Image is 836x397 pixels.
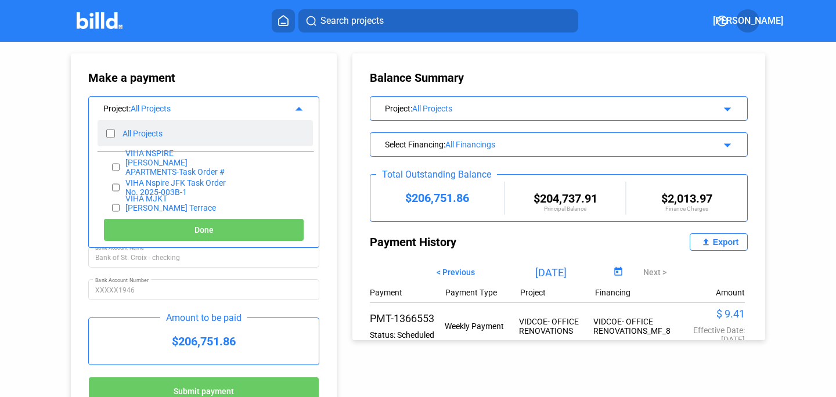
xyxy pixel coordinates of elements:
[194,226,214,235] span: Done
[129,104,131,113] span: :
[370,233,558,251] div: Payment History
[593,317,671,335] div: VIDCOE- OFFICE RENOVATIONS_MF_8
[290,100,304,114] mat-icon: arrow_drop_up
[77,12,122,29] img: Billd Company Logo
[376,169,497,180] div: Total Outstanding Balance
[412,104,698,113] div: All Projects
[385,138,698,149] div: Select Financing
[719,100,733,114] mat-icon: arrow_drop_down
[671,308,745,320] div: $ 9.41
[103,102,284,113] div: Project
[611,265,626,280] button: Open calendar
[445,322,519,331] div: Weekly Payment
[370,71,748,85] div: Balance Summary
[671,326,745,344] div: Effective Date: [DATE]
[125,149,229,186] div: VIHA NSPIRE [PERSON_NAME] APARTMENTS-Task Order # 2025-003B-2
[595,288,670,297] div: Financing
[626,192,747,205] div: $2,013.97
[103,218,304,241] button: Done
[690,233,748,251] button: Export
[505,192,626,205] div: $204,737.91
[125,194,229,222] div: VIHA MJKT [PERSON_NAME] Terrace Bldg 17/19/22
[643,268,666,277] span: Next >
[370,288,445,297] div: Payment
[719,136,733,150] mat-icon: arrow_drop_down
[437,268,475,277] span: < Previous
[736,9,759,33] button: [PERSON_NAME]
[370,312,444,324] div: PMT-1366553
[428,262,484,282] button: < Previous
[298,9,578,33] button: Search projects
[713,237,738,247] div: Export
[520,288,595,297] div: Project
[410,104,412,113] span: :
[160,312,247,323] div: Amount to be paid
[699,235,713,249] mat-icon: file_upload
[89,318,319,364] div: $206,751.86
[444,140,445,149] span: :
[370,191,504,205] div: $206,751.86
[370,330,444,340] div: Status: Scheduled
[174,387,234,396] span: Submit payment
[88,71,227,85] div: Make a payment
[713,14,783,28] span: [PERSON_NAME]
[445,140,698,149] div: All Financings
[505,205,626,212] div: Principal Balance
[519,317,593,335] div: VIDCOE- OFFICE RENOVATIONS
[635,262,675,282] button: Next >
[131,104,284,113] div: All Projects
[385,102,698,113] div: Project
[125,178,229,197] div: VIHA Nspire JFK Task Order No. 2025-003B-1
[122,129,163,138] div: All Projects
[320,14,384,28] span: Search projects
[445,288,520,297] div: Payment Type
[716,288,745,297] div: Amount
[626,205,747,212] div: Finance Charges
